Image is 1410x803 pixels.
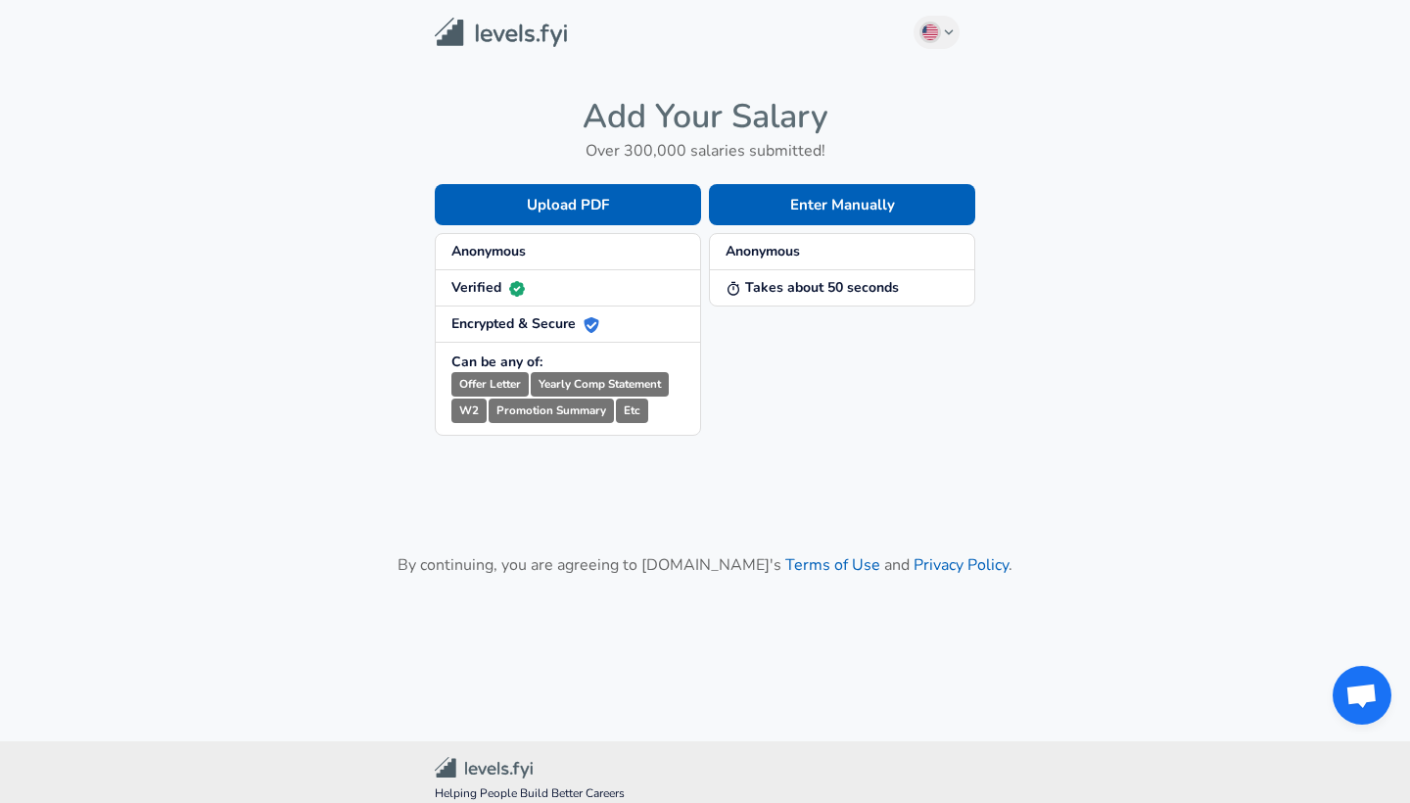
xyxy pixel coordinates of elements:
[451,278,525,297] strong: Verified
[914,16,961,49] button: English (US)
[726,278,899,297] strong: Takes about 50 seconds
[435,184,701,225] button: Upload PDF
[451,372,529,397] small: Offer Letter
[531,372,669,397] small: Yearly Comp Statement
[451,353,542,371] strong: Can be any of:
[709,184,975,225] button: Enter Manually
[435,137,975,165] h6: Over 300,000 salaries submitted!
[1333,666,1391,725] div: Open chat
[785,554,880,576] a: Terms of Use
[451,242,526,260] strong: Anonymous
[451,314,599,333] strong: Encrypted & Secure
[435,96,975,137] h4: Add Your Salary
[435,18,567,48] img: Levels.fyi
[726,242,800,260] strong: Anonymous
[914,554,1009,576] a: Privacy Policy
[435,757,533,779] img: Levels.fyi Community
[489,399,614,423] small: Promotion Summary
[616,399,648,423] small: Etc
[922,24,938,40] img: English (US)
[451,399,487,423] small: W2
